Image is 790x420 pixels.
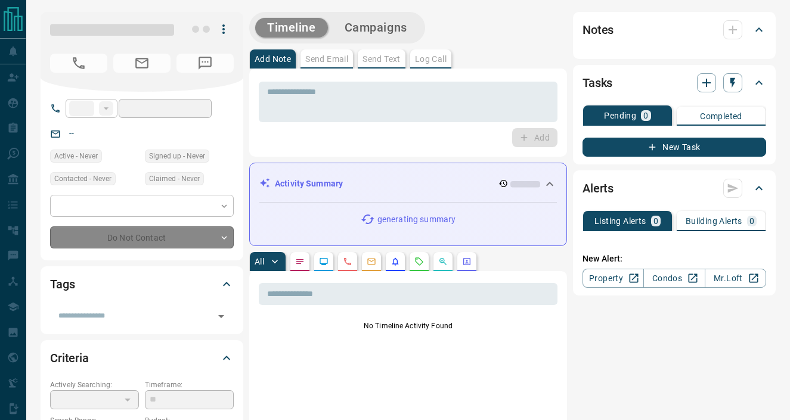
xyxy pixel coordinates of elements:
span: Claimed - Never [149,173,200,185]
p: New Alert: [583,253,766,265]
div: Tags [50,270,234,298]
div: Criteria [50,344,234,372]
div: Alerts [583,174,766,203]
p: Completed [700,112,742,120]
p: Building Alerts [686,217,742,225]
p: No Timeline Activity Found [259,321,557,331]
h2: Tags [50,275,75,294]
p: 0 [749,217,754,225]
span: No Number [176,54,234,73]
svg: Opportunities [438,257,448,266]
svg: Agent Actions [462,257,472,266]
span: Active - Never [54,150,98,162]
div: Tasks [583,69,766,97]
span: Contacted - Never [54,173,111,185]
a: Mr.Loft [705,269,766,288]
p: Add Note [255,55,291,63]
button: Open [213,308,230,325]
p: Timeframe: [145,379,234,390]
a: Property [583,269,644,288]
a: -- [69,129,74,138]
p: 0 [653,217,658,225]
h2: Criteria [50,349,89,368]
p: All [255,257,264,266]
span: No Number [50,54,107,73]
a: Condos [643,269,705,288]
button: Campaigns [333,18,419,38]
button: Timeline [255,18,328,38]
p: 0 [643,111,648,120]
div: Notes [583,15,766,44]
span: No Email [113,54,171,73]
p: Listing Alerts [594,217,646,225]
div: Activity Summary [259,173,557,195]
h2: Tasks [583,73,612,92]
svg: Requests [414,257,424,266]
p: Pending [604,111,636,120]
svg: Emails [367,257,376,266]
h2: Notes [583,20,614,39]
p: Activity Summary [275,178,343,190]
svg: Notes [295,257,305,266]
div: Do Not Contact [50,226,234,248]
svg: Lead Browsing Activity [319,257,329,266]
h2: Alerts [583,179,614,198]
p: Actively Searching: [50,379,139,390]
svg: Calls [343,257,352,266]
svg: Listing Alerts [391,257,400,266]
p: generating summary [377,213,456,226]
button: New Task [583,138,766,157]
span: Signed up - Never [149,150,205,162]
